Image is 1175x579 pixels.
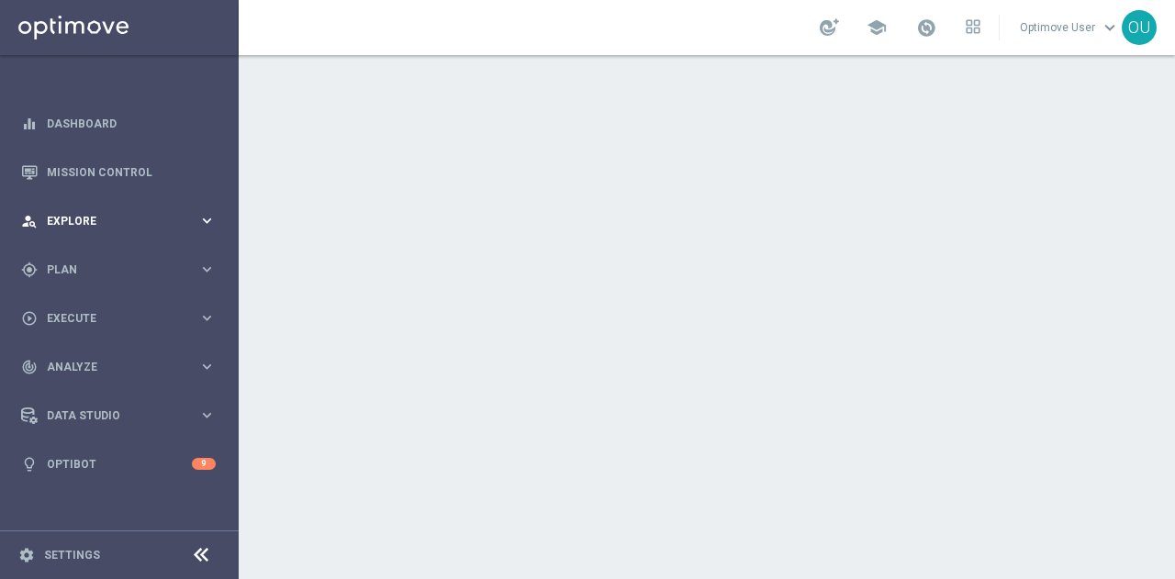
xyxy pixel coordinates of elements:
i: track_changes [21,359,38,375]
button: Mission Control [20,165,217,180]
i: gps_fixed [21,262,38,278]
a: Optimove Userkeyboard_arrow_down [1018,14,1122,41]
button: gps_fixed Plan keyboard_arrow_right [20,262,217,277]
div: 9 [192,458,216,470]
button: track_changes Analyze keyboard_arrow_right [20,360,217,374]
span: Data Studio [47,410,198,421]
span: keyboard_arrow_down [1100,17,1120,38]
a: Dashboard [47,99,216,148]
i: settings [18,547,35,563]
div: Execute [21,310,198,327]
span: Plan [47,264,198,275]
i: lightbulb [21,456,38,473]
a: Mission Control [47,148,216,196]
div: OU [1122,10,1157,45]
i: keyboard_arrow_right [198,212,216,229]
div: Plan [21,262,198,278]
div: Data Studio [21,407,198,424]
div: Optibot [21,440,216,488]
span: Execute [47,313,198,324]
i: keyboard_arrow_right [198,406,216,424]
button: Data Studio keyboard_arrow_right [20,408,217,423]
a: Settings [44,550,100,561]
span: Explore [47,216,198,227]
button: equalizer Dashboard [20,117,217,131]
i: equalizer [21,116,38,132]
i: keyboard_arrow_right [198,358,216,375]
div: Dashboard [21,99,216,148]
a: Optibot [47,440,192,488]
span: Analyze [47,362,198,373]
button: play_circle_outline Execute keyboard_arrow_right [20,311,217,326]
div: Explore [21,213,198,229]
i: keyboard_arrow_right [198,261,216,278]
i: keyboard_arrow_right [198,309,216,327]
div: Mission Control [21,148,216,196]
i: play_circle_outline [21,310,38,327]
div: Analyze [21,359,198,375]
button: lightbulb Optibot 9 [20,457,217,472]
button: person_search Explore keyboard_arrow_right [20,214,217,228]
i: person_search [21,213,38,229]
span: school [867,17,887,38]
